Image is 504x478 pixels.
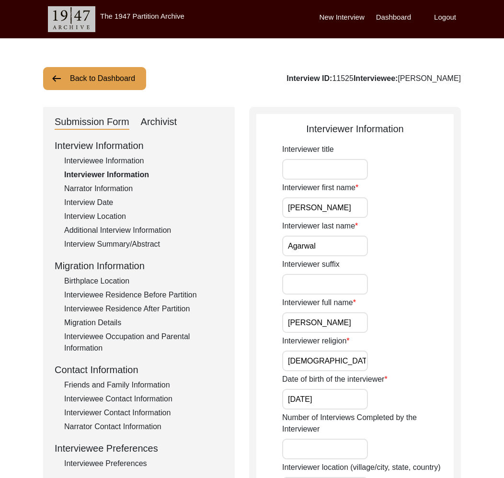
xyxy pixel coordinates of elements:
[64,239,223,250] div: Interview Summary/Abstract
[55,138,223,153] div: Interview Information
[282,374,388,385] label: Date of birth of the interviewer
[282,462,441,473] label: Interviewer location (village/city, state, country)
[286,73,461,84] div: 11525 [PERSON_NAME]
[48,6,95,32] img: header-logo.png
[51,73,62,84] img: arrow-left.png
[43,67,146,90] button: Back to Dashboard
[64,183,223,194] div: Narrator Information
[282,144,334,155] label: Interviewer title
[282,297,356,308] label: Interviewer full name
[55,441,223,455] div: Interviewee Preferences
[376,12,411,23] label: Dashboard
[64,289,223,301] div: Interviewee Residence Before Partition
[282,335,350,347] label: Interviewer religion
[55,259,223,273] div: Migration Information
[141,114,177,130] div: Archivist
[282,182,358,193] label: Interviewer first name
[64,317,223,329] div: Migration Details
[64,379,223,391] div: Friends and Family Information
[282,220,358,232] label: Interviewer last name
[64,393,223,405] div: Interviewee Contact Information
[64,225,223,236] div: Additional Interview Information
[64,197,223,208] div: Interview Date
[282,412,454,435] label: Number of Interviews Completed by the Interviewer
[286,74,332,82] b: Interview ID:
[64,211,223,222] div: Interview Location
[282,259,340,270] label: Interviewer suffix
[64,407,223,419] div: Interviewer Contact Information
[320,12,365,23] label: New Interview
[256,122,454,136] div: Interviewer Information
[55,363,223,377] div: Contact Information
[100,12,184,20] label: The 1947 Partition Archive
[434,12,456,23] label: Logout
[64,275,223,287] div: Birthplace Location
[55,114,129,130] div: Submission Form
[64,169,223,181] div: Interviewer Information
[354,74,398,82] b: Interviewee:
[64,155,223,167] div: Interviewee Information
[64,331,223,354] div: Interviewee Occupation and Parental Information
[64,303,223,315] div: Interviewee Residence After Partition
[64,421,223,432] div: Narrator Contact Information
[64,458,223,469] div: Interviewee Preferences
